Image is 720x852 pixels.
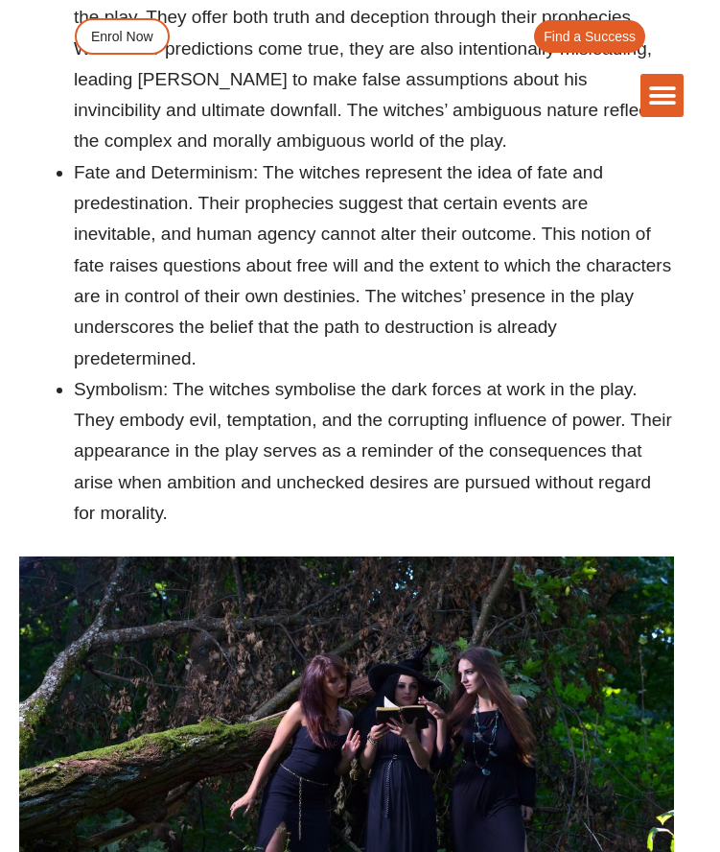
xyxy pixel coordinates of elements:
iframe: Chat Widget [401,635,720,852]
span: Enrol Now [91,30,153,43]
span: Find a Success [544,30,636,43]
a: Find a Success [534,20,645,53]
div: Menu Toggle [640,74,684,117]
li: Fate and Determinism: The witches represent the idea of fate and predestination. Their prophecies... [74,157,674,374]
a: Enrol Now [75,18,170,55]
li: Symbolism: The witches symbolise the dark forces at work in the play. They embody evil, temptatio... [74,374,674,529]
